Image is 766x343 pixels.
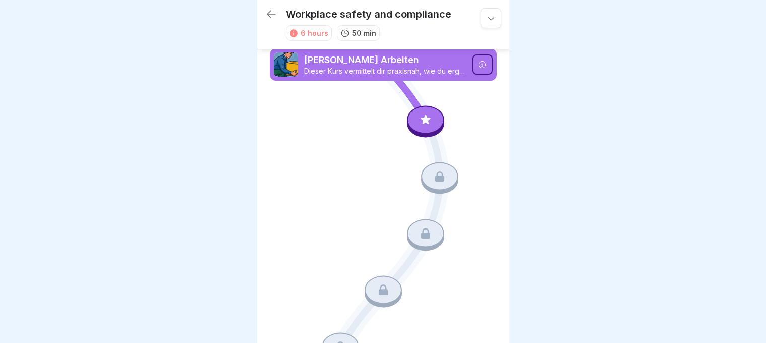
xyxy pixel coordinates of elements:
p: Workplace safety and compliance [286,8,451,20]
div: 6 hours [301,28,328,38]
p: [PERSON_NAME] Arbeiten [304,53,466,67]
p: 50 min [352,28,376,38]
img: ns5fm27uu5em6705ixom0yjt.png [274,52,298,77]
p: Dieser Kurs vermittelt dir praxisnah, wie du ergonomisch arbeitest, typische Gefahren an deinem A... [304,67,466,76]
